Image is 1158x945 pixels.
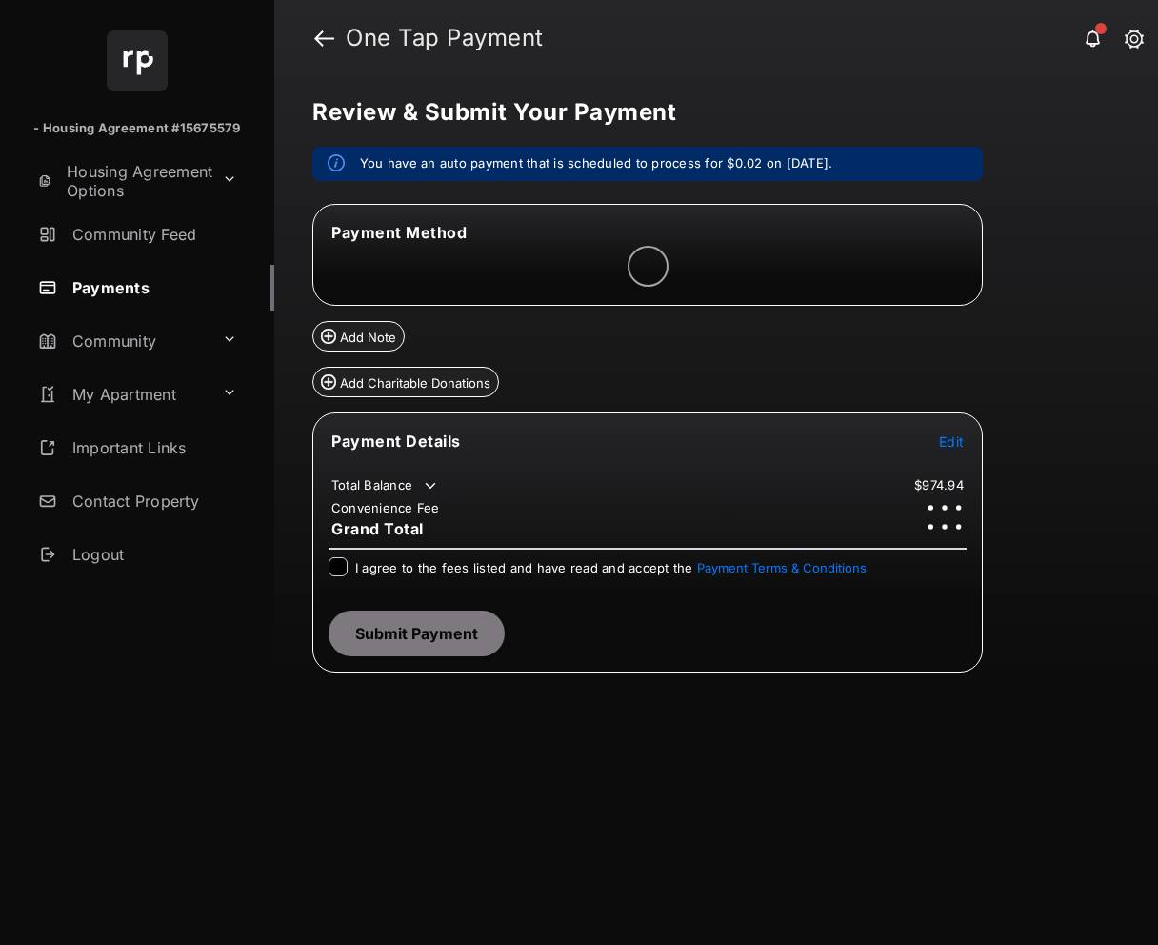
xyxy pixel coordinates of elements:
[312,147,983,181] div: info message: You have an auto payment that is scheduled to process for $0.02 on Oct 25, 2025.
[331,223,467,242] span: Payment Method
[312,367,499,397] button: Add Charitable Donations
[30,265,274,311] a: Payments
[355,560,867,575] span: I agree to the fees listed and have read and accept the
[312,101,1105,124] h5: Review & Submit Your Payment
[30,532,274,577] a: Logout
[939,433,964,450] span: Edit
[913,476,965,493] td: $974.94
[33,119,240,138] p: - Housing Agreement #15675579
[30,318,214,364] a: Community
[107,30,168,91] img: svg+xml;base64,PHN2ZyB4bWxucz0iaHR0cDovL3d3dy53My5vcmcvMjAwMC9zdmciIHdpZHRoPSI2NCIgaGVpZ2h0PSI2NC...
[330,476,440,495] td: Total Balance
[30,372,214,417] a: My Apartment
[697,560,867,575] button: I agree to the fees listed and have read and accept the
[939,432,964,451] button: Edit
[329,611,505,656] button: Submit Payment
[30,425,245,471] a: Important Links
[30,478,274,524] a: Contact Property
[312,321,405,352] button: Add Note
[330,499,441,516] td: Convenience Fee
[346,27,544,50] strong: One Tap Payment
[360,154,832,173] em: You have an auto payment that is scheduled to process for $0.02 on [DATE].
[331,432,461,451] span: Payment Details
[331,519,424,538] span: Grand Total
[30,211,274,257] a: Community Feed
[30,158,214,204] a: Housing Agreement Options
